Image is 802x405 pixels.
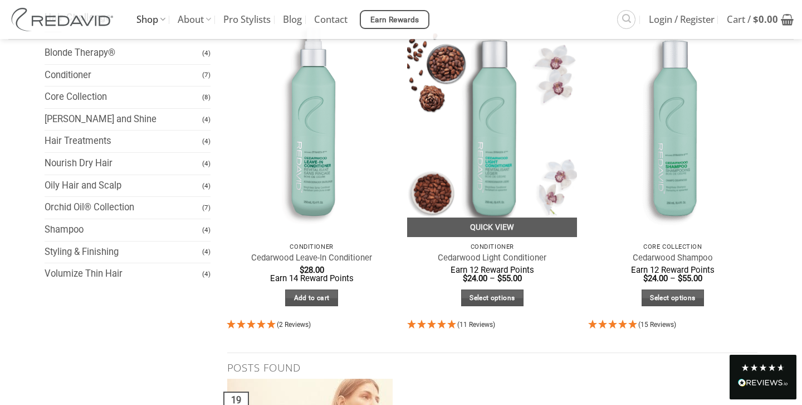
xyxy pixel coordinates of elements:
a: Search [617,10,635,28]
a: [PERSON_NAME] and Shine [45,109,202,131]
a: Earn Rewards [360,10,429,29]
bdi: 28.00 [300,265,324,275]
span: (7) [202,65,211,85]
a: Select options for “Cedarwood Shampoo” [642,290,704,307]
span: $ [643,273,648,283]
img: REDAVID Cedarwood Leave-in Conditioner - 1 [227,11,397,237]
span: (4) [202,176,211,196]
a: Cedarwood Leave-In Conditioner [251,253,372,263]
p: Core Collection [594,243,752,250]
span: (8) [202,88,211,107]
a: Oily Hair and Scalp [45,175,202,197]
span: (4) [202,110,211,129]
span: – [490,273,495,283]
span: (2 Reviews) [277,321,311,329]
div: Read All Reviews [738,377,788,391]
span: Earn 12 Reward Points [451,265,534,275]
a: Quick View [407,218,577,237]
bdi: 24.00 [643,273,668,283]
span: $ [463,273,467,283]
p: Conditioner [413,243,571,250]
span: (4) [202,44,211,63]
img: REDAVID Cedarwood Shampoo - 1 [588,11,758,237]
span: (7) [202,198,211,218]
a: Select options for “Cedarwood Light Conditioner” [461,290,524,307]
p: Conditioner [232,243,391,250]
span: $ [753,13,759,26]
span: Earn Rewards [370,14,419,26]
a: Shampoo [45,219,202,241]
a: Volumize Thin Hair [45,263,202,285]
div: 5 Stars - 11 Reviews [407,318,577,333]
span: $ [300,265,304,275]
bdi: 55.00 [678,273,702,283]
a: Blonde Therapy® [45,42,202,64]
bdi: 55.00 [497,273,522,283]
div: 4.93 Stars - 15 Reviews [588,318,758,333]
img: REDAVID Cedarwood Light Conditioner [407,11,577,237]
span: (4) [202,264,211,284]
span: (4) [202,154,211,173]
span: – [670,273,676,283]
img: REDAVID Salon Products | United States [8,8,120,31]
span: (4) [202,220,211,240]
a: Cedarwood Light Conditioner [438,253,546,263]
a: Nourish Dry Hair [45,153,202,175]
span: $ [497,273,502,283]
a: Conditioner [45,65,202,86]
bdi: 24.00 [463,273,487,283]
a: Add to cart: “Cedarwood Leave-In Conditioner” [285,290,338,307]
span: (11 Reviews) [457,321,495,329]
span: Cart / [727,6,778,33]
a: Styling & Finishing [45,242,202,263]
span: Earn 14 Reward Points [270,273,354,283]
a: Core Collection [45,86,202,108]
span: (4) [202,242,211,262]
span: Earn 12 Reward Points [631,265,715,275]
div: 4.8 Stars [741,363,785,372]
span: Login / Register [649,6,715,33]
a: Cedarwood Shampoo [633,253,713,263]
img: REVIEWS.io [738,379,788,387]
a: Orchid Oil® Collection [45,197,202,219]
span: $ [678,273,682,283]
h4: Posts found [227,361,758,374]
div: 5 Stars - 2 Reviews [227,318,397,333]
div: Read All Reviews [730,355,796,399]
a: Hair Treatments [45,131,202,152]
bdi: 0.00 [753,13,778,26]
span: (4) [202,132,211,151]
span: (15 Reviews) [638,321,676,329]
